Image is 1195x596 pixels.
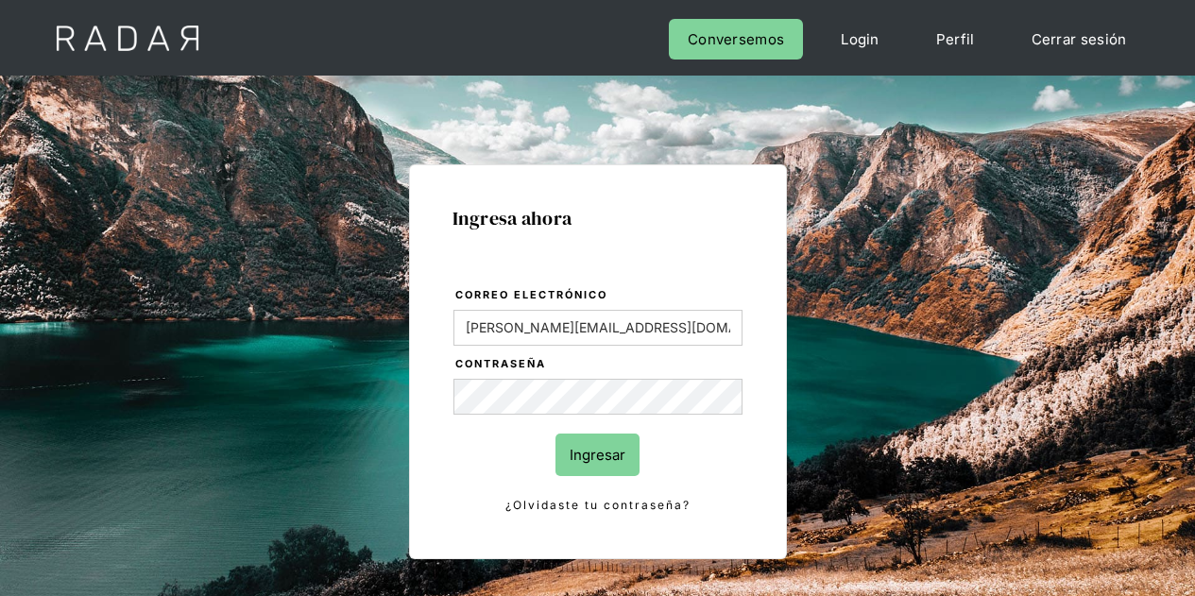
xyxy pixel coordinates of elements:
label: Correo electrónico [455,286,743,305]
a: Login [822,19,898,60]
a: ¿Olvidaste tu contraseña? [453,495,743,516]
a: Perfil [917,19,994,60]
a: Conversemos [669,19,803,60]
input: bruce@wayne.com [453,310,743,346]
form: Login Form [452,285,743,516]
input: Ingresar [555,434,640,476]
a: Cerrar sesión [1013,19,1146,60]
label: Contraseña [455,355,743,374]
h1: Ingresa ahora [452,208,743,229]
